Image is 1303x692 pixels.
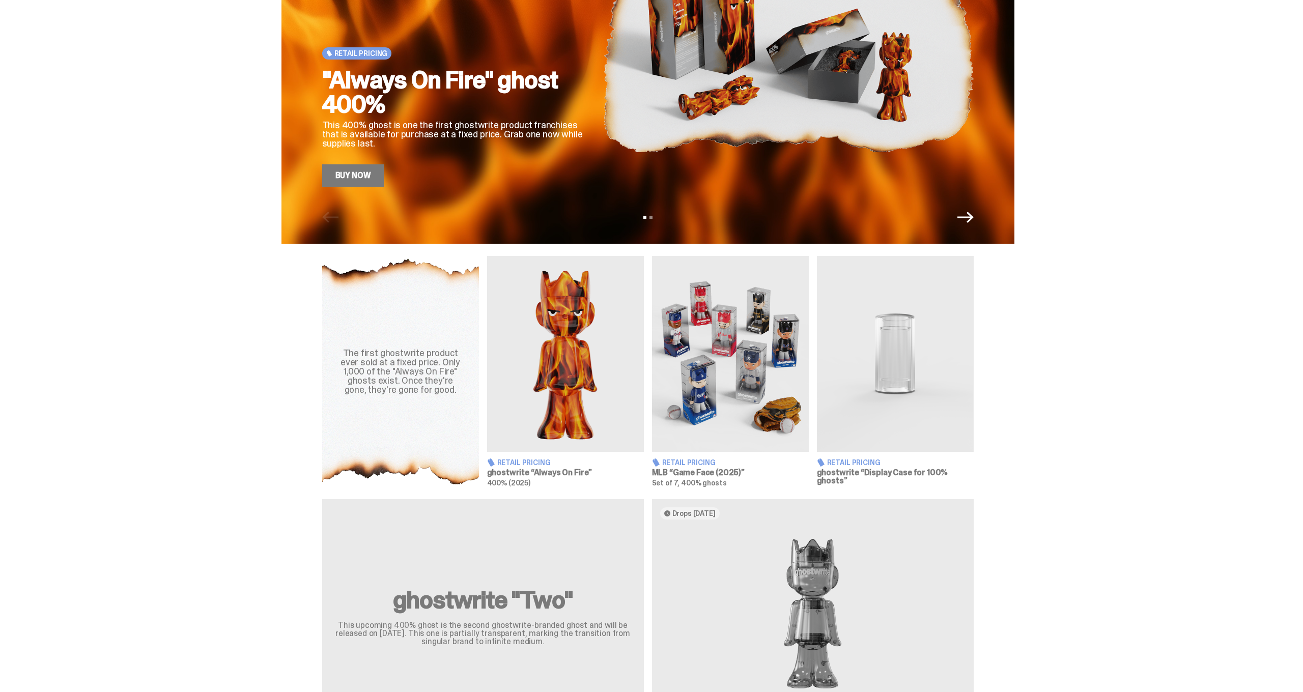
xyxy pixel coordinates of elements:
p: This 400% ghost is one the first ghostwrite product franchises that is available for purchase at ... [322,121,587,148]
button: Next [957,209,974,225]
img: Game Face (2025) [652,256,809,452]
a: Always On Fire Retail Pricing [487,256,644,487]
img: Display Case for 100% ghosts [817,256,974,452]
h3: MLB “Game Face (2025)” [652,469,809,477]
button: View slide 2 [649,216,653,219]
span: Set of 7, 400% ghosts [652,478,727,487]
a: Game Face (2025) Retail Pricing [652,256,809,487]
button: View slide 1 [643,216,646,219]
div: The first ghostwrite product ever sold at a fixed price. Only 1,000 of the "Always On Fire" ghost... [334,349,467,394]
span: Retail Pricing [662,459,716,466]
p: This upcoming 400% ghost is the second ghostwrite-branded ghost and will be released on [DATE]. T... [334,621,632,646]
h3: ghostwrite “Display Case for 100% ghosts” [817,469,974,485]
span: Retail Pricing [827,459,881,466]
span: 400% (2025) [487,478,530,487]
span: Retail Pricing [334,49,388,57]
a: Display Case for 100% ghosts Retail Pricing [817,256,974,487]
h2: ghostwrite "Two" [334,588,632,612]
h2: "Always On Fire" ghost 400% [322,68,587,117]
img: Always On Fire [487,256,644,452]
a: Buy Now [322,164,384,187]
h3: ghostwrite “Always On Fire” [487,469,644,477]
span: Retail Pricing [497,459,551,466]
span: Drops [DATE] [672,509,716,517]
